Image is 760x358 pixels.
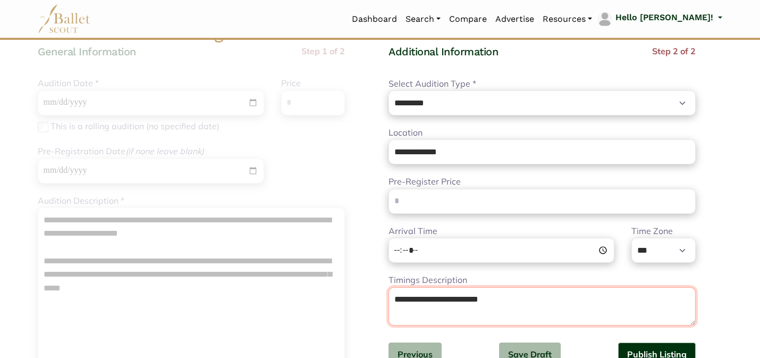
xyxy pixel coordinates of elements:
img: profile picture [597,12,612,27]
label: Arrival Time [389,224,437,238]
label: Location [389,126,423,140]
h4: Additional Information [389,45,603,59]
a: Resources [538,8,596,30]
label: Timings Description [389,273,467,287]
p: Step 2 of 2 [652,45,696,59]
label: Pre-Register Price [389,175,461,189]
a: Dashboard [348,8,401,30]
a: Advertise [491,8,538,30]
a: Compare [445,8,491,30]
label: Time Zone [631,224,673,238]
a: profile picture Hello [PERSON_NAME]! [596,11,722,28]
p: Hello [PERSON_NAME]! [615,11,713,24]
a: Search [401,8,445,30]
label: Select Audition Type * [389,77,476,91]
